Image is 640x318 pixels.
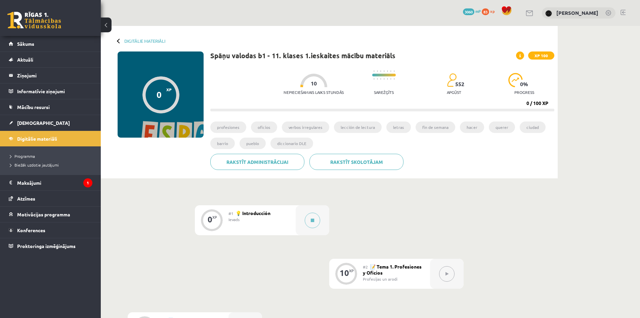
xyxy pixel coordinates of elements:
[270,138,313,149] li: diccionario DLE
[236,210,270,216] span: 💡 Introducción
[9,83,92,99] a: Informatīvie ziņojumi
[17,57,33,63] span: Aktuāli
[374,90,394,95] p: Sarežģīts
[482,8,489,15] span: 83
[489,121,515,133] li: querer
[166,87,172,92] span: XP
[17,175,92,190] legend: Maksājumi
[9,68,92,83] a: Ziņojumi
[17,68,92,83] legend: Ziņojumi
[528,51,554,60] span: XP 100
[340,270,349,276] div: 10
[17,120,70,126] span: [DEMOGRAPHIC_DATA]
[10,153,94,159] a: Programma
[9,191,92,206] a: Atzīmes
[363,264,368,270] span: #2
[9,238,92,254] a: Proktoringa izmēģinājums
[228,216,291,222] div: Ievads
[363,276,425,282] div: Profesijas un arodi
[387,78,388,80] img: icon-short-line-57e1e144782c952c97e751825c79c345078a6d821885a25fce030b3d8c18986b.svg
[377,70,378,72] img: icon-short-line-57e1e144782c952c97e751825c79c345078a6d821885a25fce030b3d8c18986b.svg
[363,263,422,276] span: 📝 Tema 1. Profesiones y Oficios
[463,8,474,15] span: 3060
[384,70,384,72] img: icon-short-line-57e1e144782c952c97e751825c79c345078a6d821885a25fce030b3d8c18986b.svg
[309,154,403,170] a: Rakstīt skolotājam
[251,121,277,133] li: oficios
[490,8,495,14] span: xp
[208,216,212,222] div: 0
[10,153,35,159] span: Programma
[83,178,92,187] i: 1
[380,70,381,72] img: icon-short-line-57e1e144782c952c97e751825c79c345078a6d821885a25fce030b3d8c18986b.svg
[9,175,92,190] a: Maksājumi1
[334,121,382,133] li: lección de lectura
[17,83,92,99] legend: Informatīvie ziņojumi
[212,215,217,219] div: XP
[9,222,92,238] a: Konferences
[7,12,61,29] a: Rīgas 1. Tālmācības vidusskola
[10,162,59,168] span: Biežāk uzdotie jautājumi
[17,104,50,110] span: Mācību resursi
[447,90,461,95] p: apgūst
[284,90,344,95] p: Nepieciešamais laiks stundās
[228,211,233,216] span: #1
[545,10,552,17] img: Ansis Eglājs
[394,70,394,72] img: icon-short-line-57e1e144782c952c97e751825c79c345078a6d821885a25fce030b3d8c18986b.svg
[386,121,411,133] li: letras
[311,80,317,86] span: 10
[455,81,464,87] span: 552
[17,136,57,142] span: Digitālie materiāli
[210,121,246,133] li: profesiones
[157,90,162,100] div: 0
[124,38,165,43] a: Digitālie materiāli
[210,51,395,60] h1: Spāņu valodas b1 - 11. klases 1.ieskaites mācību materiāls
[475,8,481,14] span: mP
[9,99,92,115] a: Mācību resursi
[556,9,598,16] a: [PERSON_NAME]
[240,138,266,149] li: pueblo
[387,70,388,72] img: icon-short-line-57e1e144782c952c97e751825c79c345078a6d821885a25fce030b3d8c18986b.svg
[17,243,76,249] span: Proktoringa izmēģinājums
[282,121,329,133] li: verbos irregulares
[210,154,304,170] a: Rakstīt administrācijai
[210,138,235,149] li: barrio
[416,121,455,133] li: fin de semana
[9,115,92,131] a: [DEMOGRAPHIC_DATA]
[17,227,45,233] span: Konferences
[9,207,92,222] a: Motivācijas programma
[520,121,546,133] li: ciudad
[9,52,92,67] a: Aktuāli
[394,78,394,80] img: icon-short-line-57e1e144782c952c97e751825c79c345078a6d821885a25fce030b3d8c18986b.svg
[10,162,94,168] a: Biežāk uzdotie jautājumi
[9,36,92,51] a: Sākums
[349,269,354,273] div: XP
[384,78,384,80] img: icon-short-line-57e1e144782c952c97e751825c79c345078a6d821885a25fce030b3d8c18986b.svg
[482,8,498,14] a: 83 xp
[508,73,523,87] img: icon-progress-161ccf0a02000e728c5f80fcf4c31c7af3da0e1684b2b1d7c360e028c24a22f1.svg
[17,196,35,202] span: Atzīmes
[17,211,70,217] span: Motivācijas programma
[520,81,528,87] span: 0 %
[9,131,92,146] a: Digitālie materiāli
[377,78,378,80] img: icon-short-line-57e1e144782c952c97e751825c79c345078a6d821885a25fce030b3d8c18986b.svg
[17,41,34,47] span: Sākums
[463,8,481,14] a: 3060 mP
[380,78,381,80] img: icon-short-line-57e1e144782c952c97e751825c79c345078a6d821885a25fce030b3d8c18986b.svg
[447,73,457,87] img: students-c634bb4e5e11cddfef0936a35e636f08e4e9abd3cc4e673bd6f9a4125e45ecb1.svg
[460,121,484,133] li: hacer
[514,90,534,95] p: progress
